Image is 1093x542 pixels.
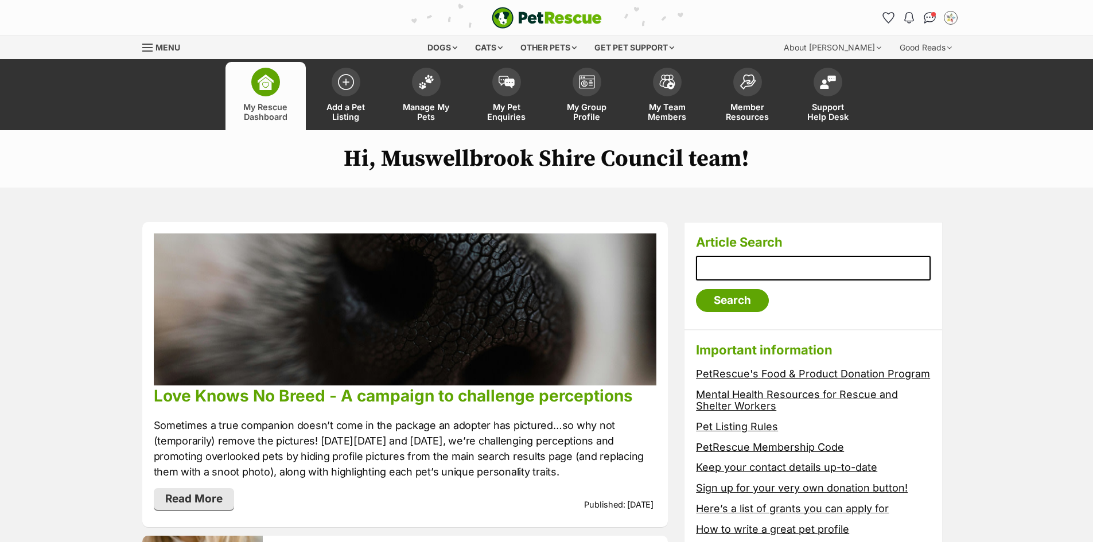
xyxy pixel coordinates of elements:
[306,62,386,130] a: Add a Pet Listing
[900,9,919,27] button: Notifications
[492,7,602,29] img: logo-e224e6f780fb5917bec1dbf3a21bbac754714ae5b6737aabdf751b685950b380.svg
[892,36,960,59] div: Good Reads
[696,420,778,432] a: Pet Listing Rules
[696,482,908,494] a: Sign up for your very own donation button!
[467,36,511,59] div: Cats
[659,75,675,89] img: team-members-icon-5396bd8760b3fe7c0b43da4ab00e1e3bb1a5d9ba89233759b79545d2d3fc5d0d.svg
[547,62,627,130] a: My Group Profile
[696,342,931,358] h3: Important information
[338,74,354,90] img: add-pet-listing-icon-0afa8454b4691262ce3f59096e99ab1cd57d4a30225e0717b998d2c9b9846f56.svg
[154,233,657,385] img: qlpmmvihh7jrrcblay3l.jpg
[788,62,868,130] a: Support Help Desk
[492,7,602,29] a: PetRescue
[707,62,788,130] a: Member Resources
[142,36,188,57] a: Menu
[802,102,854,122] span: Support Help Desk
[154,386,633,405] a: Love Knows No Breed - A campaign to challenge perceptions
[579,75,595,89] img: group-profile-icon-3fa3cf56718a62981997c0bc7e787c4b2cf8bcc04b72c1350f741eb67cf2f40e.svg
[499,76,515,88] img: pet-enquiries-icon-7e3ad2cf08bfb03b45e93fb7055b45f3efa6380592205ae92323e6603595dc1f.svg
[942,9,960,27] button: My account
[696,502,889,514] a: Here’s a list of grants you can apply for
[924,12,936,24] img: chat-41dd97257d64d25036548639549fe6c8038ab92f7586957e7f3b1b290dea8141.svg
[696,368,930,380] a: PetRescue's Food & Product Donation Program
[820,75,836,89] img: help-desk-icon-fdf02630f3aa405de69fd3d07c3f3aa587a6932b1a1747fa1d2bba05be0121f9.svg
[696,289,769,312] input: Search
[155,42,180,52] span: Menu
[225,62,306,130] a: My Rescue Dashboard
[418,75,434,89] img: manage-my-pets-icon-02211641906a0b7f246fdf0571729dbe1e7629f14944591b6c1af311fb30b64b.svg
[320,102,372,122] span: Add a Pet Listing
[696,461,877,473] a: Keep your contact details up-to-date
[584,498,654,511] p: Published: [DATE]
[561,102,613,122] span: My Group Profile
[641,102,693,122] span: My Team Members
[386,62,466,130] a: Manage My Pets
[696,234,931,250] h3: Article Search
[400,102,452,122] span: Manage My Pets
[740,74,756,89] img: member-resources-icon-8e73f808a243e03378d46382f2149f9095a855e16c252ad45f914b54edf8863c.svg
[240,102,291,122] span: My Rescue Dashboard
[722,102,773,122] span: Member Resources
[154,418,657,479] p: Sometimes a true companion doesn’t come in the package an adopter has pictured…so why not (tempor...
[904,12,913,24] img: notifications-46538b983faf8c2785f20acdc204bb7945ddae34d4c08c2a6579f10ce5e182be.svg
[481,102,532,122] span: My Pet Enquiries
[627,62,707,130] a: My Team Members
[945,12,956,24] img: Muswellbrook Animal Shelter profile pic
[419,36,465,59] div: Dogs
[258,74,274,90] img: dashboard-icon-eb2f2d2d3e046f16d808141f083e7271f6b2e854fb5c12c21221c1fb7104beca.svg
[921,9,939,27] a: Conversations
[586,36,682,59] div: Get pet support
[466,62,547,130] a: My Pet Enquiries
[880,9,960,27] ul: Account quick links
[154,488,234,510] a: Read More
[512,36,585,59] div: Other pets
[776,36,889,59] div: About [PERSON_NAME]
[696,523,849,535] a: How to write a great pet profile
[880,9,898,27] a: Favourites
[696,388,898,412] a: Mental Health Resources for Rescue and Shelter Workers
[696,441,844,453] a: PetRescue Membership Code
